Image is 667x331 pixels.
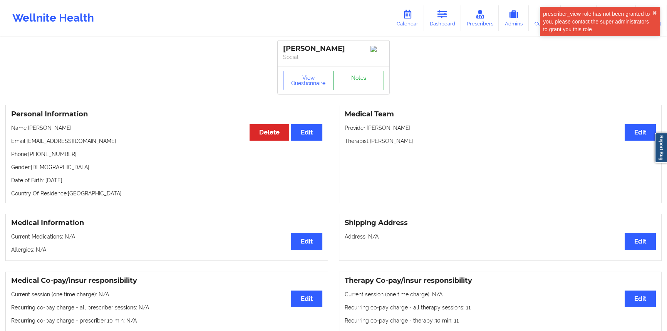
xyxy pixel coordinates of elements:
[11,137,322,145] p: Email: [EMAIL_ADDRESS][DOMAIN_NAME]
[543,10,652,33] div: prescriber_view role has not been granted to you, please contact the super administrators to gran...
[11,124,322,132] p: Name: [PERSON_NAME]
[11,110,322,119] h3: Personal Information
[291,124,322,141] button: Edit
[345,317,656,324] p: Recurring co-pay charge - therapy 30 min : 11
[345,137,656,145] p: Therapist: [PERSON_NAME]
[370,46,384,52] img: Image%2Fplaceholer-image.png
[345,304,656,311] p: Recurring co-pay charge - all therapy sessions : 11
[333,71,384,90] a: Notes
[11,218,322,227] h3: Medical Information
[291,233,322,249] button: Edit
[461,5,499,31] a: Prescribers
[283,44,384,53] div: [PERSON_NAME]
[11,233,322,240] p: Current Medications: N/A
[652,10,657,16] button: close
[345,233,656,240] p: Address: N/A
[345,110,656,119] h3: Medical Team
[625,233,656,249] button: Edit
[250,124,289,141] button: Delete
[625,124,656,141] button: Edit
[291,291,322,307] button: Edit
[11,190,322,197] p: Country Of Residence: [GEOGRAPHIC_DATA]
[11,246,322,254] p: Allergies: N/A
[499,5,529,31] a: Admins
[391,5,424,31] a: Calendar
[11,176,322,184] p: Date of Birth: [DATE]
[11,317,322,324] p: Recurring co-pay charge - prescriber 10 min : N/A
[345,218,656,227] h3: Shipping Address
[625,291,656,307] button: Edit
[11,150,322,158] p: Phone: [PHONE_NUMBER]
[283,53,384,61] p: Social
[345,276,656,285] h3: Therapy Co-pay/insur responsibility
[11,163,322,171] p: Gender: [DEMOGRAPHIC_DATA]
[345,291,656,298] p: Current session (one time charge): N/A
[11,304,322,311] p: Recurring co-pay charge - all prescriber sessions : N/A
[11,291,322,298] p: Current session (one time charge): N/A
[424,5,461,31] a: Dashboard
[655,133,667,163] a: Report Bug
[11,276,322,285] h3: Medical Co-pay/insur responsibility
[529,5,561,31] a: Coaches
[283,71,334,90] button: View Questionnaire
[345,124,656,132] p: Provider: [PERSON_NAME]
